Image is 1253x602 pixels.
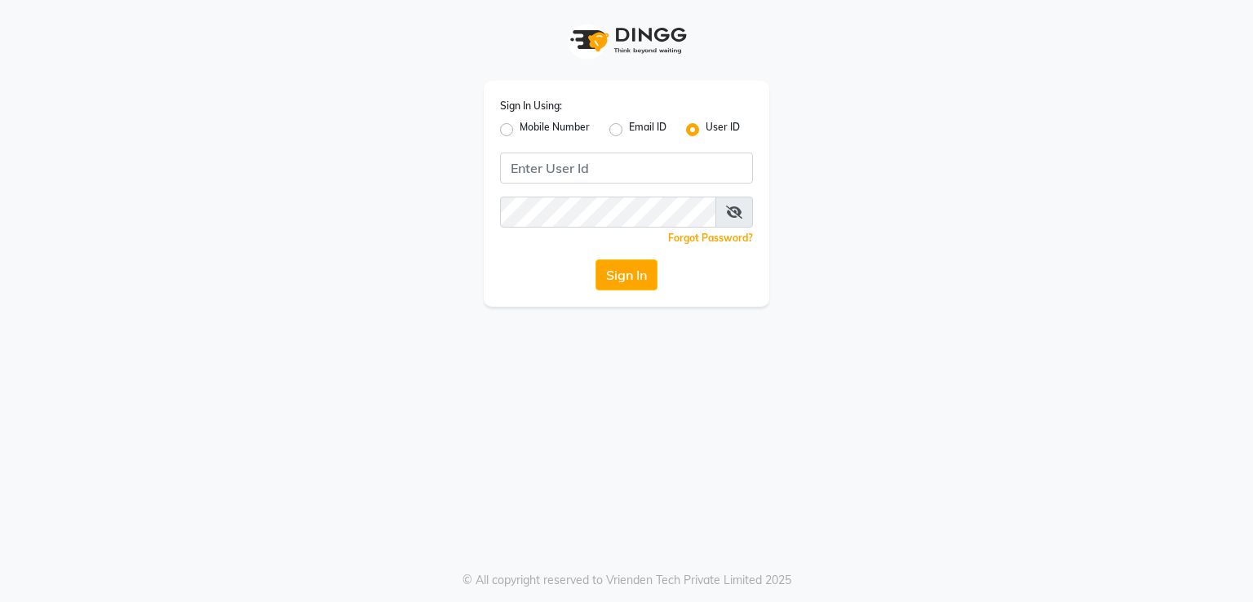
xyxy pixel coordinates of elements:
[706,120,740,139] label: User ID
[629,120,666,139] label: Email ID
[596,259,657,290] button: Sign In
[500,153,753,184] input: Username
[520,120,590,139] label: Mobile Number
[500,197,716,228] input: Username
[500,99,562,113] label: Sign In Using:
[561,16,692,64] img: logo1.svg
[668,232,753,244] a: Forgot Password?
